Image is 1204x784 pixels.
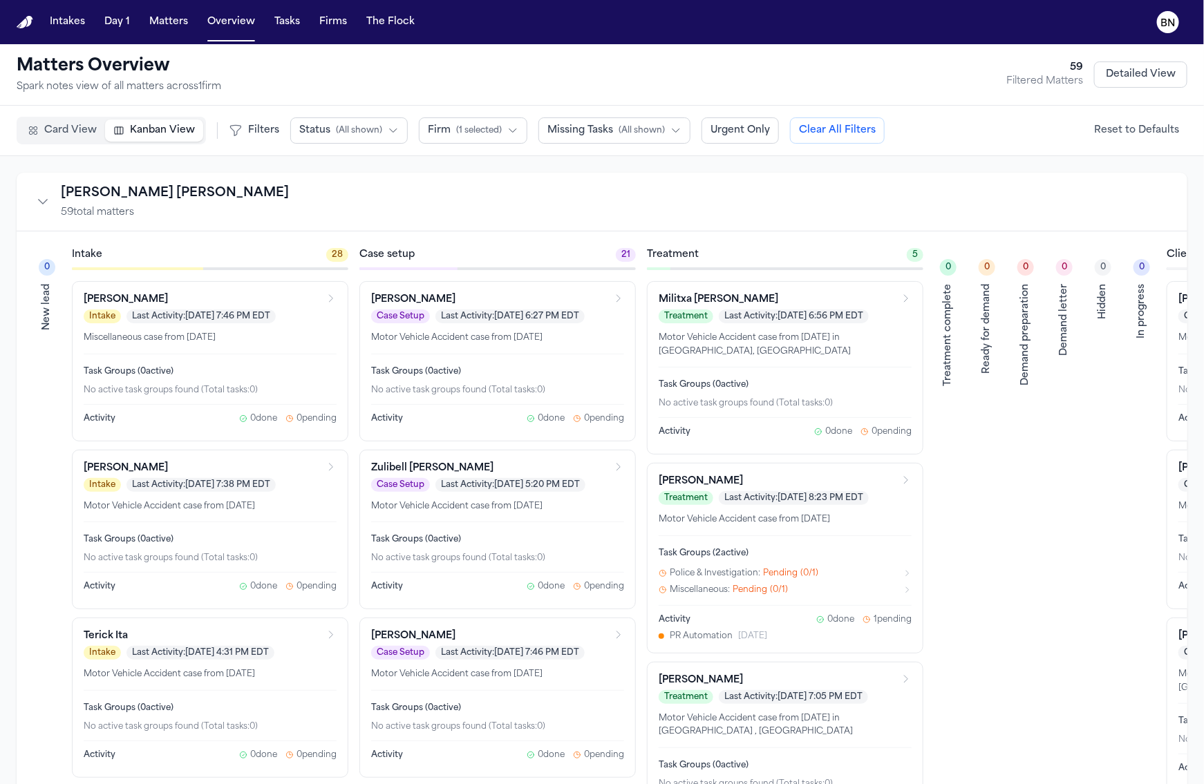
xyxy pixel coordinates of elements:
span: 0 done [250,581,277,592]
span: 59 total matters [61,206,134,220]
span: Task Groups ( 0 active) [84,535,173,544]
span: Case Setup [371,646,430,660]
button: Reset to Defaults [1086,118,1187,143]
p: Motor Vehicle Accident case from [DATE] [371,668,624,682]
p: Motor Vehicle Accident case from [DATE] in [GEOGRAPHIC_DATA] , [GEOGRAPHIC_DATA] [659,712,912,739]
div: Filtered Matters [1006,75,1083,88]
p: Motor Vehicle Accident case from [DATE] [371,332,624,345]
div: In progress [1135,284,1149,338]
span: Task Groups ( 2 active) [659,549,749,557]
h1: Matters Overview [17,55,221,77]
div: Open matter: Militxa Nahara Acosta [647,281,923,455]
button: Matters [144,10,194,35]
div: No active task groups found (Total tasks: 0 ) [84,721,337,732]
span: 0 pending [872,426,912,437]
span: Intake [84,478,121,492]
span: Filters [248,124,279,137]
a: Home [17,16,33,29]
span: PR Automation [670,631,733,642]
span: Firm [428,124,451,137]
button: Card View [19,119,105,142]
span: Treatment [659,690,713,704]
span: ( 0/1 ) [800,568,818,579]
span: ( 0/1 ) [770,584,788,595]
div: 0 [1134,259,1150,276]
div: No active task groups found (Total tasks: 0 ) [84,553,337,564]
div: 59 [1006,61,1083,75]
div: No active task groups found (Total tasks: 0 ) [371,385,624,396]
span: Status [299,124,330,137]
button: Missing Tasks(All shown) [538,117,690,144]
span: 28 [326,248,348,262]
span: 0 done [538,413,565,424]
span: 0 done [250,749,277,761]
span: 0 pending [297,413,337,424]
a: The Flock [361,10,420,35]
span: 0 pending [584,749,624,761]
button: Firm(1 selected) [419,117,527,144]
span: Last Activity: [DATE] 5:20 PM EDT [435,478,585,492]
div: No active task groups found (Total tasks: 0 ) [659,398,912,409]
span: Treatment [659,491,713,505]
a: Tasks [269,10,305,35]
span: Pending [733,584,767,595]
h3: [PERSON_NAME] [84,461,168,475]
span: Task Groups ( 0 active) [371,535,461,544]
span: Pending [763,568,798,579]
button: Clear All Filters [790,117,885,144]
h3: [PERSON_NAME] [371,629,455,643]
span: Last Activity: [DATE] 4:31 PM EDT [126,646,274,660]
span: 0 done [538,581,565,592]
span: Police & Investigation : [670,568,760,579]
button: Kanban View [105,119,203,142]
p: Miscellaneous case from [DATE] [84,332,337,345]
div: Open matter: Jose Buezo [359,281,636,441]
span: Activity [659,426,690,437]
p: Motor Vehicle Accident case from [DATE] [84,500,337,514]
span: 0 done [827,614,854,625]
span: Last Activity: [DATE] 6:27 PM EDT [435,309,585,323]
div: No active task groups found (Total tasks: 0 ) [84,385,337,396]
span: ( All shown ) [619,125,665,136]
div: Toggle Police & Investigation task group [656,566,914,580]
div: 0 [1095,259,1111,276]
h3: [PERSON_NAME] [84,293,168,307]
span: Activity [84,581,115,592]
span: Task Groups ( 0 active) [371,704,461,712]
span: Last Activity: [DATE] 7:46 PM EDT [126,309,276,323]
div: 0 [979,259,995,276]
div: 0 [940,259,957,276]
div: No active task groups found (Total tasks: 0 ) [371,553,624,564]
span: Last Activity: [DATE] 6:56 PM EDT [719,309,869,323]
button: Firms [314,10,352,35]
h3: Case setup [359,248,415,262]
div: 0 [1056,259,1073,276]
span: 5 [907,248,923,262]
div: 0 [39,259,55,276]
span: Task Groups ( 0 active) [84,367,173,376]
span: Kanban View [130,124,195,137]
div: Ready for demand [980,284,994,374]
div: Toggle Miscellaneous task group [656,583,914,597]
button: Detailed View [1094,61,1187,88]
h3: [PERSON_NAME] [371,293,455,307]
div: No active task groups found (Total tasks: 0 ) [371,721,624,732]
span: Treatment [659,309,713,323]
span: 21 [616,248,636,262]
span: Activity [84,413,115,424]
button: Overview [202,10,261,35]
span: Case Setup [371,309,430,323]
span: Last Activity: [DATE] 7:46 PM EDT [435,646,585,660]
span: Task Groups ( 0 active) [659,761,749,769]
button: Collapse firm [33,192,53,211]
span: Intake [84,309,121,323]
span: Last Activity: [DATE] 7:05 PM EDT [719,690,868,704]
div: Hidden [1096,284,1110,319]
span: 0 done [825,426,852,437]
div: Open matter: Jose Manuel Iregui [72,281,348,441]
div: New lead [40,284,54,330]
p: Motor Vehicle Accident case from [DATE] [84,668,337,682]
span: Case Setup [371,478,430,492]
